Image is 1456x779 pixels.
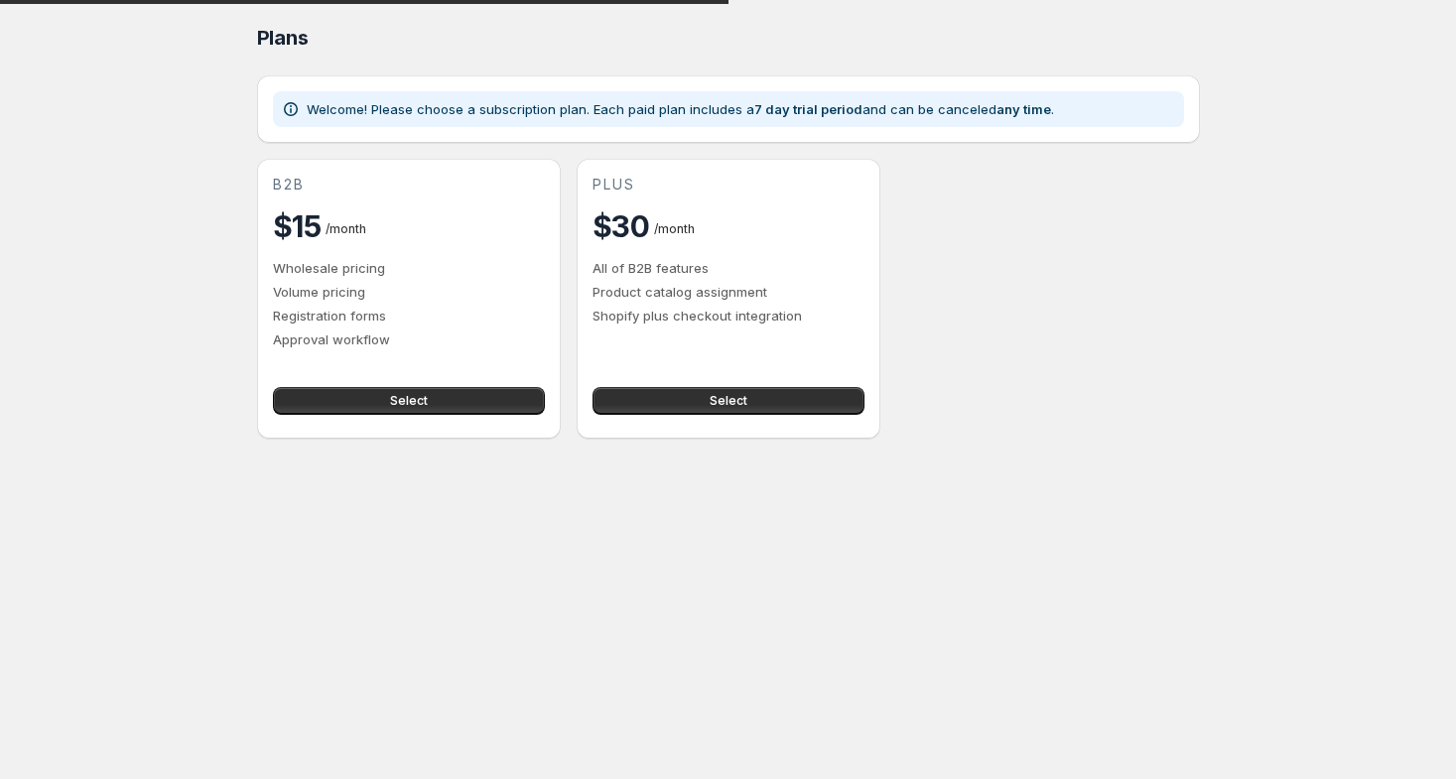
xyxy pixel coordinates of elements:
p: All of B2B features [593,258,864,278]
span: / month [326,221,366,236]
p: Approval workflow [273,329,545,349]
span: / month [654,221,695,236]
p: Product catalog assignment [593,282,864,302]
button: Select [593,387,864,415]
p: Wholesale pricing [273,258,545,278]
h2: $15 [273,206,322,246]
p: Registration forms [273,306,545,325]
p: Volume pricing [273,282,545,302]
b: 7 day trial period [754,101,862,117]
button: Select [273,387,545,415]
b: any time [996,101,1051,117]
span: Plans [257,26,309,50]
p: Welcome! Please choose a subscription plan. Each paid plan includes a and can be canceled . [307,99,1054,119]
span: Select [710,393,747,409]
span: b2b [273,175,305,195]
span: plus [593,175,635,195]
h2: $30 [593,206,650,246]
p: Shopify plus checkout integration [593,306,864,325]
span: Select [390,393,428,409]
